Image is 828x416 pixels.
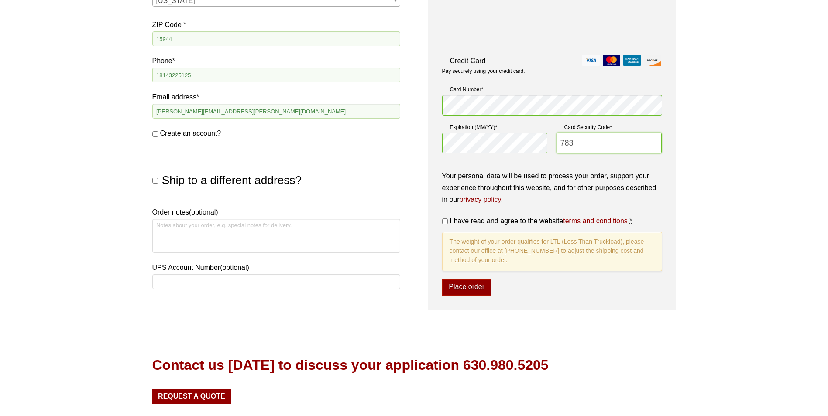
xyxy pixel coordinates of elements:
span: Request a Quote [158,393,225,400]
p: Pay securely using your credit card. [442,68,662,75]
img: visa [582,55,600,66]
label: Email address [152,91,400,103]
iframe: reCAPTCHA [442,9,575,43]
input: Create an account? [152,131,158,137]
input: I have read and agree to the websiteterms and conditions * [442,218,448,224]
a: Request a Quote [152,389,231,404]
label: UPS Account Number [152,262,400,273]
label: Card Number [442,85,662,94]
img: discover [644,55,661,66]
button: Place order [442,279,491,296]
div: Contact us [DATE] to discuss your application 630.980.5205 [152,355,549,375]
fieldset: Payment Info [442,82,662,161]
span: (optional) [220,264,249,271]
p: The weight of your order qualifies for LTL (Less Than Truckload), please contact our office at [P... [442,232,662,271]
a: terms and conditions [563,217,628,225]
label: Order notes [152,206,400,218]
img: amex [623,55,641,66]
a: privacy policy [460,196,501,203]
label: Credit Card [442,55,662,67]
span: I have read and agree to the website [450,217,628,225]
span: (optional) [189,208,218,216]
label: Phone [152,55,400,67]
input: CSC [557,133,662,153]
span: Create an account? [160,130,221,137]
span: Ship to a different address? [162,174,302,187]
p: Your personal data will be used to process your order, support your experience throughout this we... [442,170,662,206]
abbr: required [629,217,632,225]
label: ZIP Code [152,19,400,31]
input: Ship to a different address? [152,178,158,184]
img: mastercard [603,55,620,66]
label: Expiration (MM/YY) [442,123,548,132]
label: Card Security Code [557,123,662,132]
